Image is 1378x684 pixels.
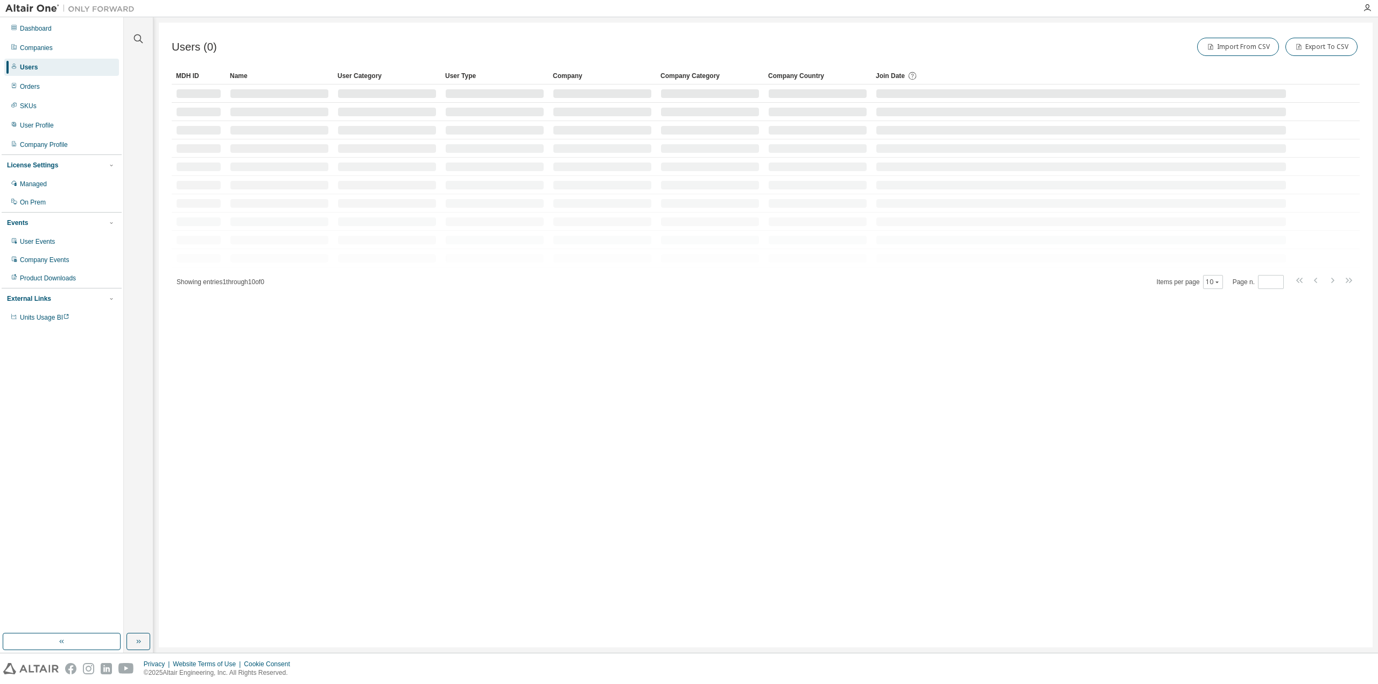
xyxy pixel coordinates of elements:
[7,294,51,303] div: External Links
[20,256,69,264] div: Company Events
[230,67,329,84] div: Name
[172,41,217,53] span: Users (0)
[65,663,76,674] img: facebook.svg
[144,660,173,668] div: Privacy
[445,67,544,84] div: User Type
[1285,38,1358,56] button: Export To CSV
[7,218,28,227] div: Events
[660,67,760,84] div: Company Category
[144,668,297,678] p: © 2025 Altair Engineering, Inc. All Rights Reserved.
[553,67,652,84] div: Company
[20,198,46,207] div: On Prem
[176,67,221,84] div: MDH ID
[177,278,264,286] span: Showing entries 1 through 10 of 0
[1197,38,1279,56] button: Import From CSV
[1157,275,1223,289] span: Items per page
[1206,278,1220,286] button: 10
[20,237,55,246] div: User Events
[20,44,53,52] div: Companies
[20,24,52,33] div: Dashboard
[20,63,38,72] div: Users
[7,161,58,170] div: License Settings
[5,3,140,14] img: Altair One
[101,663,112,674] img: linkedin.svg
[20,121,54,130] div: User Profile
[20,140,68,149] div: Company Profile
[876,72,905,80] span: Join Date
[244,660,296,668] div: Cookie Consent
[338,67,437,84] div: User Category
[1233,275,1284,289] span: Page n.
[173,660,244,668] div: Website Terms of Use
[20,102,37,110] div: SKUs
[83,663,94,674] img: instagram.svg
[20,274,76,283] div: Product Downloads
[908,71,917,81] svg: Date when the user was first added or directly signed up. If the user was deleted and later re-ad...
[3,663,59,674] img: altair_logo.svg
[768,67,867,84] div: Company Country
[20,82,40,91] div: Orders
[20,180,47,188] div: Managed
[20,314,69,321] span: Units Usage BI
[118,663,134,674] img: youtube.svg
